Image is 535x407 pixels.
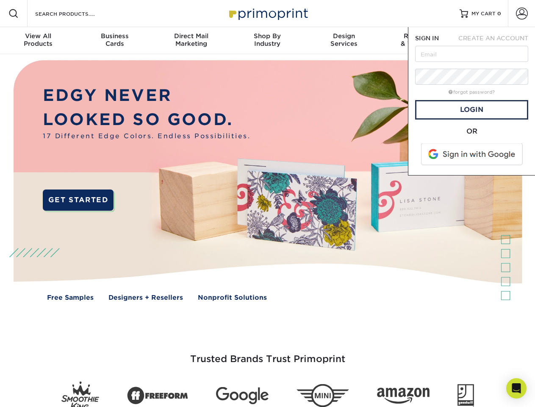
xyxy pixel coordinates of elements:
div: Industry [229,32,305,47]
a: Resources& Templates [382,27,458,54]
h3: Trusted Brands Trust Primoprint [20,333,516,375]
a: Nonprofit Solutions [198,293,267,303]
span: 0 [497,11,501,17]
div: OR [415,126,528,137]
input: Email [415,46,528,62]
a: Shop ByIndustry [229,27,305,54]
span: CREATE AN ACCOUNT [458,35,528,42]
a: Designers + Resellers [108,293,183,303]
span: Design [306,32,382,40]
div: Cards [76,32,152,47]
span: Business [76,32,152,40]
a: Free Samples [47,293,94,303]
a: forgot password? [449,89,495,95]
span: SIGN IN [415,35,439,42]
div: Open Intercom Messenger [506,378,527,399]
span: MY CART [471,10,496,17]
img: Goodwill [457,384,474,407]
a: DesignServices [306,27,382,54]
input: SEARCH PRODUCTS..... [34,8,117,19]
a: Login [415,100,528,120]
p: EDGY NEVER [43,84,250,108]
img: Primoprint [225,4,310,22]
img: Google [216,387,269,404]
span: Resources [382,32,458,40]
span: Shop By [229,32,305,40]
div: Services [306,32,382,47]
span: Direct Mail [153,32,229,40]
img: Amazon [377,388,430,404]
a: BusinessCards [76,27,152,54]
div: Marketing [153,32,229,47]
a: Direct MailMarketing [153,27,229,54]
p: LOOKED SO GOOD. [43,108,250,132]
span: 17 Different Edge Colors. Endless Possibilities. [43,131,250,141]
a: GET STARTED [43,190,114,211]
div: & Templates [382,32,458,47]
